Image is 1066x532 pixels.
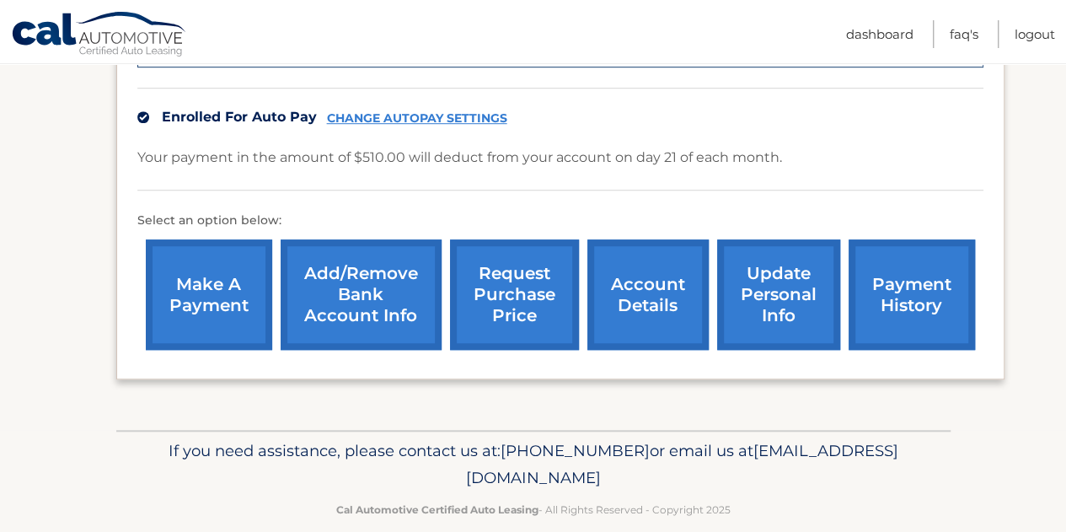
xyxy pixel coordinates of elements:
a: payment history [849,239,975,350]
a: Dashboard [846,20,913,48]
span: [PHONE_NUMBER] [501,441,650,460]
a: account details [587,239,709,350]
p: Your payment in the amount of $510.00 will deduct from your account on day 21 of each month. [137,146,782,169]
a: CHANGE AUTOPAY SETTINGS [327,111,507,126]
strong: Cal Automotive Certified Auto Leasing [336,503,538,516]
p: - All Rights Reserved - Copyright 2025 [127,501,940,519]
a: update personal info [717,239,840,350]
span: Enrolled For Auto Pay [162,109,317,125]
a: Add/Remove bank account info [281,239,442,350]
img: check.svg [137,111,149,123]
span: [EMAIL_ADDRESS][DOMAIN_NAME] [466,441,898,487]
a: Cal Automotive [11,11,188,60]
a: Logout [1015,20,1055,48]
p: Select an option below: [137,211,983,231]
a: make a payment [146,239,272,350]
a: FAQ's [950,20,978,48]
p: If you need assistance, please contact us at: or email us at [127,438,940,492]
a: request purchase price [450,239,579,350]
